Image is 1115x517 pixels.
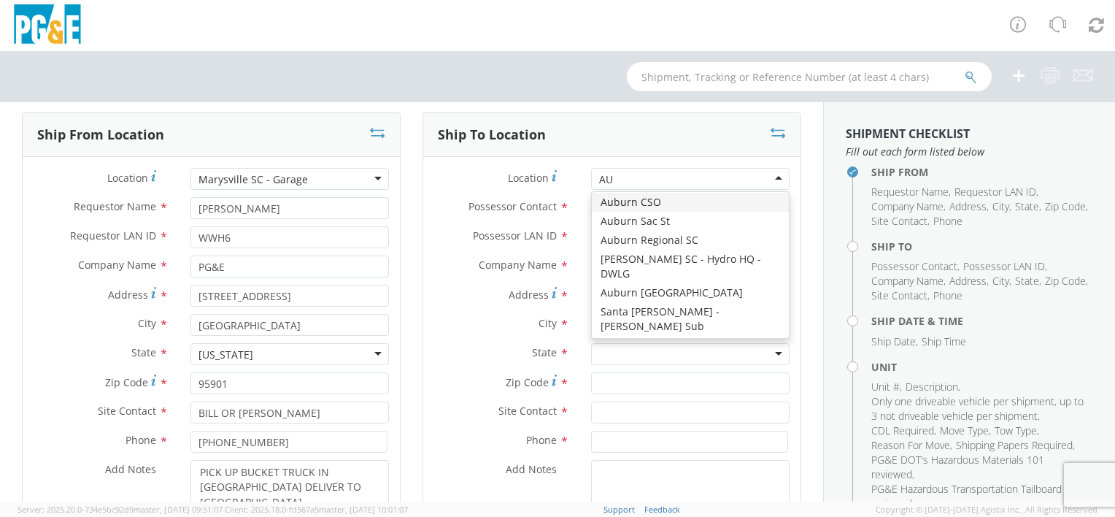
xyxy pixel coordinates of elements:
[906,380,958,394] span: Description
[906,380,960,394] li: ,
[871,274,946,288] li: ,
[1045,199,1086,213] span: Zip Code
[1015,199,1039,213] span: State
[532,345,557,359] span: State
[992,199,1009,213] span: City
[98,404,156,418] span: Site Contact
[526,433,557,447] span: Phone
[1045,274,1086,288] span: Zip Code
[871,424,936,438] li: ,
[468,199,557,213] span: Possessor Contact
[871,438,952,453] li: ,
[992,199,1011,214] li: ,
[37,128,164,142] h3: Ship From Location
[871,199,944,213] span: Company Name
[603,504,635,515] a: Support
[539,316,557,330] span: City
[949,199,987,213] span: Address
[949,199,989,214] li: ,
[871,214,927,228] span: Site Contact
[963,259,1047,274] li: ,
[871,214,930,229] li: ,
[473,229,557,242] span: Possessor LAN ID
[508,171,549,185] span: Location
[627,62,992,91] input: Shipment, Tracking or Reference Number (at least 4 chars)
[871,185,951,199] li: ,
[876,504,1097,516] span: Copyright © [DATE]-[DATE] Agistix Inc., All Rights Reserved
[644,504,680,515] a: Feedback
[871,259,957,273] span: Possessor Contact
[949,274,987,288] span: Address
[956,438,1073,452] span: Shipping Papers Required
[949,274,989,288] li: ,
[479,258,557,272] span: Company Name
[138,316,156,330] span: City
[922,334,966,348] span: Ship Time
[319,504,408,515] span: master, [DATE] 10:01:07
[592,336,789,384] div: Pomona Sale Line - [GEOGRAPHIC_DATA] Auctions [GEOGRAPHIC_DATA]
[992,274,1009,288] span: City
[956,438,1075,453] li: ,
[1015,199,1041,214] li: ,
[871,199,946,214] li: ,
[871,288,930,303] li: ,
[871,424,934,437] span: CDL Required
[940,424,991,438] li: ,
[954,185,1036,199] span: Requestor LAN ID
[871,380,902,394] li: ,
[871,241,1093,252] h4: Ship To
[871,453,1089,482] li: ,
[198,348,253,362] div: [US_STATE]
[131,345,156,359] span: State
[933,214,962,228] span: Phone
[995,424,1037,437] span: Tow Type
[592,212,789,231] div: Auburn Sac St
[871,166,1093,177] h4: Ship From
[871,380,900,394] span: Unit #
[871,334,916,348] span: Ship Date
[506,375,549,389] span: Zip Code
[846,145,1093,159] span: Fill out each form listed below
[105,375,148,389] span: Zip Code
[1015,274,1039,288] span: State
[592,302,789,336] div: Santa [PERSON_NAME] - [PERSON_NAME] Sub
[871,482,1089,511] li: ,
[871,288,927,302] span: Site Contact
[1045,274,1088,288] li: ,
[592,193,789,212] div: Auburn CSO
[871,361,1093,372] h4: Unit
[506,462,557,476] span: Add Notes
[940,424,989,437] span: Move Type
[871,185,949,199] span: Requestor Name
[225,504,408,515] span: Client: 2025.18.0-fd567a5
[126,433,156,447] span: Phone
[992,274,1011,288] li: ,
[963,259,1045,273] span: Possessor LAN ID
[846,126,970,142] strong: Shipment Checklist
[871,315,1093,326] h4: Ship Date & Time
[1045,199,1088,214] li: ,
[954,185,1038,199] li: ,
[871,482,1062,510] span: PG&E Hazardous Transportation Tailboard reviewed
[498,404,557,418] span: Site Contact
[107,171,148,185] span: Location
[78,258,156,272] span: Company Name
[18,504,223,515] span: Server: 2025.20.0-734e5bc92d9
[592,250,789,283] div: [PERSON_NAME] SC - Hydro HQ - DWLG
[871,274,944,288] span: Company Name
[871,394,1089,424] li: ,
[871,259,960,274] li: ,
[871,453,1044,481] span: PG&E DOT's Hazardous Materials 101 reviewed
[871,438,950,452] span: Reason For Move
[933,288,962,302] span: Phone
[438,128,546,142] h3: Ship To Location
[592,231,789,250] div: Auburn Regional SC
[134,504,223,515] span: master, [DATE] 09:51:07
[592,283,789,302] div: Auburn [GEOGRAPHIC_DATA]
[1015,274,1041,288] li: ,
[198,172,308,187] div: Marysville SC - Garage
[509,288,549,302] span: Address
[995,424,1039,438] li: ,
[105,462,156,476] span: Add Notes
[871,334,918,349] li: ,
